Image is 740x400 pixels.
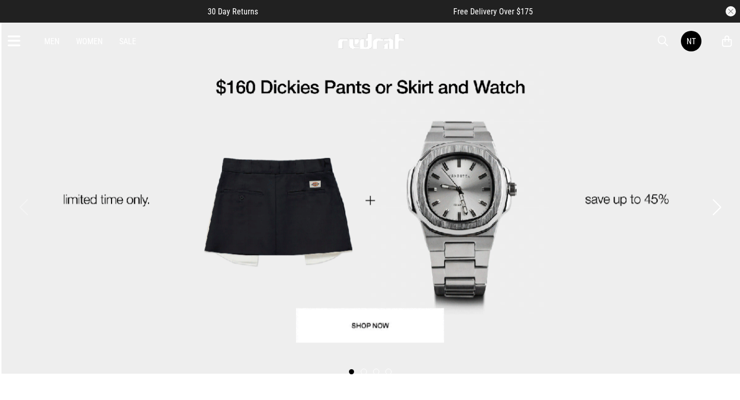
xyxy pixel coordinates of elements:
[453,7,533,16] span: Free Delivery Over $175
[208,7,258,16] span: 30 Day Returns
[16,196,30,219] button: Previous slide
[279,6,433,16] iframe: Customer reviews powered by Trustpilot
[337,33,405,49] img: Redrat logo
[44,37,60,46] a: Men
[119,37,136,46] a: Sale
[76,37,103,46] a: Women
[710,196,724,219] button: Next slide
[687,37,696,46] div: NT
